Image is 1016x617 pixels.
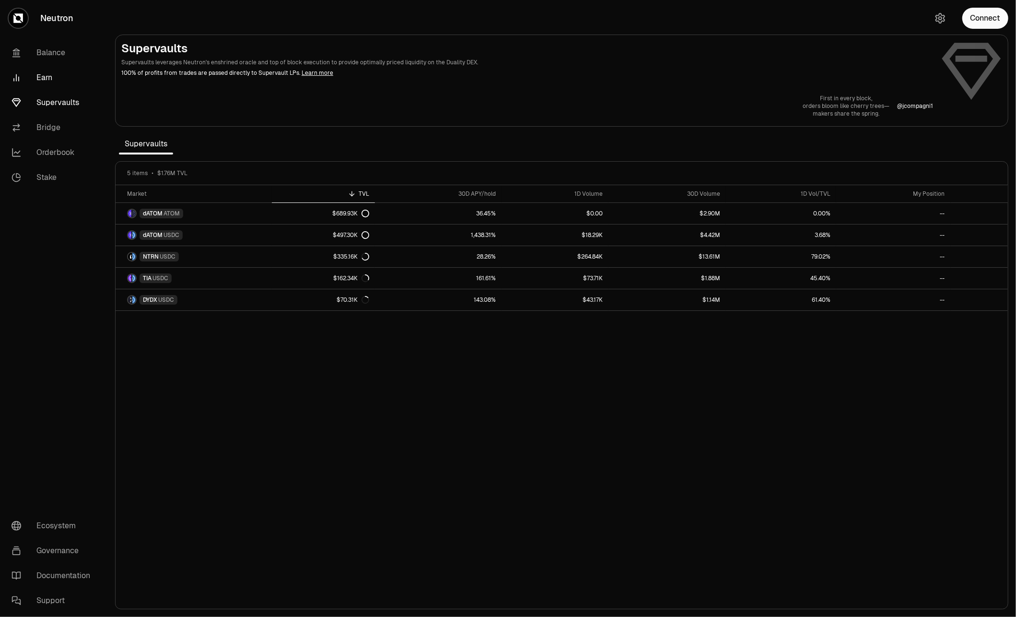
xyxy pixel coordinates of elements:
a: Learn more [302,69,333,77]
div: 1D Volume [507,190,603,198]
a: DYDX LogoUSDC LogoDYDXUSDC [116,289,272,310]
a: $4.42M [608,225,726,246]
a: -- [836,225,950,246]
a: dATOM LogoATOM LogodATOMATOM [116,203,272,224]
h2: Supervaults [121,41,933,56]
span: TIA [143,274,152,282]
img: dATOM Logo [128,231,131,239]
img: ATOM Logo [132,210,136,217]
span: Supervaults [119,134,173,154]
span: dATOM [143,210,163,217]
img: USDC Logo [132,274,136,282]
span: DYDX [143,296,157,304]
div: $70.31K [337,296,369,304]
a: Support [4,588,104,613]
div: $497.30K [333,231,369,239]
p: @ jcompagni1 [897,102,933,110]
img: USDC Logo [132,231,136,239]
div: $689.93K [332,210,369,217]
div: 30D APY/hold [381,190,496,198]
div: $335.16K [333,253,369,261]
a: 36.45% [375,203,502,224]
a: Bridge [4,115,104,140]
span: 5 items [127,169,148,177]
div: $162.34K [333,274,369,282]
a: dATOM LogoUSDC LogodATOMUSDC [116,225,272,246]
a: $1.14M [608,289,726,310]
a: $0.00 [502,203,609,224]
a: 1,438.31% [375,225,502,246]
a: $73.71K [502,268,609,289]
p: orders bloom like cherry trees— [803,102,889,110]
img: USDC Logo [132,296,136,304]
img: TIA Logo [128,274,131,282]
a: 28.26% [375,246,502,267]
img: NTRN Logo [128,253,131,261]
a: -- [836,289,950,310]
a: $13.61M [608,246,726,267]
img: DYDX Logo [128,296,131,304]
span: USDC [158,296,174,304]
a: Documentation [4,563,104,588]
a: 3.68% [726,225,836,246]
a: $162.34K [272,268,375,289]
span: dATOM [143,231,163,239]
span: USDC [163,231,179,239]
a: -- [836,246,950,267]
a: 0.00% [726,203,836,224]
a: 143.08% [375,289,502,310]
img: dATOM Logo [128,210,131,217]
a: Supervaults [4,90,104,115]
a: $2.90M [608,203,726,224]
div: Market [127,190,266,198]
button: Connect [962,8,1008,29]
a: $264.84K [502,246,609,267]
p: 100% of profits from trades are passed directly to Supervault LPs. [121,69,933,77]
p: First in every block, [803,95,889,102]
span: USDC [160,253,175,261]
a: $43.17K [502,289,609,310]
a: Stake [4,165,104,190]
div: TVL [278,190,369,198]
a: $497.30K [272,225,375,246]
a: $70.31K [272,289,375,310]
p: makers share the spring. [803,110,889,118]
a: TIA LogoUSDC LogoTIAUSDC [116,268,272,289]
a: Governance [4,538,104,563]
a: Orderbook [4,140,104,165]
a: $18.29K [502,225,609,246]
a: -- [836,268,950,289]
a: $689.93K [272,203,375,224]
a: Earn [4,65,104,90]
a: $1.88M [608,268,726,289]
img: USDC Logo [132,253,136,261]
a: -- [836,203,950,224]
div: My Position [842,190,945,198]
p: Supervaults leverages Neutron's enshrined oracle and top of block execution to provide optimally ... [121,58,933,67]
a: Ecosystem [4,513,104,538]
a: 45.40% [726,268,836,289]
a: Balance [4,40,104,65]
a: NTRN LogoUSDC LogoNTRNUSDC [116,246,272,267]
a: 61.40% [726,289,836,310]
a: $335.16K [272,246,375,267]
a: First in every block,orders bloom like cherry trees—makers share the spring. [803,95,889,118]
span: NTRN [143,253,159,261]
span: $1.76M TVL [157,169,187,177]
div: 1D Vol/TVL [732,190,830,198]
a: 161.61% [375,268,502,289]
span: ATOM [163,210,180,217]
a: 79.02% [726,246,836,267]
div: 30D Volume [614,190,720,198]
span: USDC [152,274,168,282]
a: @jcompagni1 [897,102,933,110]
